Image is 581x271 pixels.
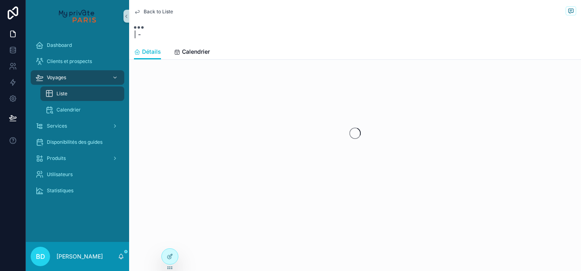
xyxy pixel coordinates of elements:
[26,32,129,208] div: scrollable content
[144,8,173,15] span: Back to Liste
[59,10,96,23] img: App logo
[174,44,210,61] a: Calendrier
[47,187,73,194] span: Statistiques
[31,70,124,85] a: Voyages
[47,74,66,81] span: Voyages
[47,155,66,162] span: Produits
[31,167,124,182] a: Utilisateurs
[47,123,67,129] span: Services
[31,54,124,69] a: Clients et prospects
[56,90,67,97] span: Liste
[134,44,161,60] a: Détails
[134,8,173,15] a: Back to Liste
[47,42,72,48] span: Dashboard
[40,103,124,117] a: Calendrier
[31,183,124,198] a: Statistiques
[40,86,124,101] a: Liste
[31,135,124,149] a: Disponibilités des guides
[47,171,73,178] span: Utilisateurs
[56,107,81,113] span: Calendrier
[134,29,144,39] span: | -
[47,58,92,65] span: Clients et prospects
[47,139,102,145] span: Disponibilités des guides
[31,119,124,133] a: Services
[31,151,124,166] a: Produits
[142,48,161,56] span: Détails
[31,38,124,53] a: Dashboard
[56,252,103,260] p: [PERSON_NAME]
[36,252,45,261] span: BD
[182,48,210,56] span: Calendrier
